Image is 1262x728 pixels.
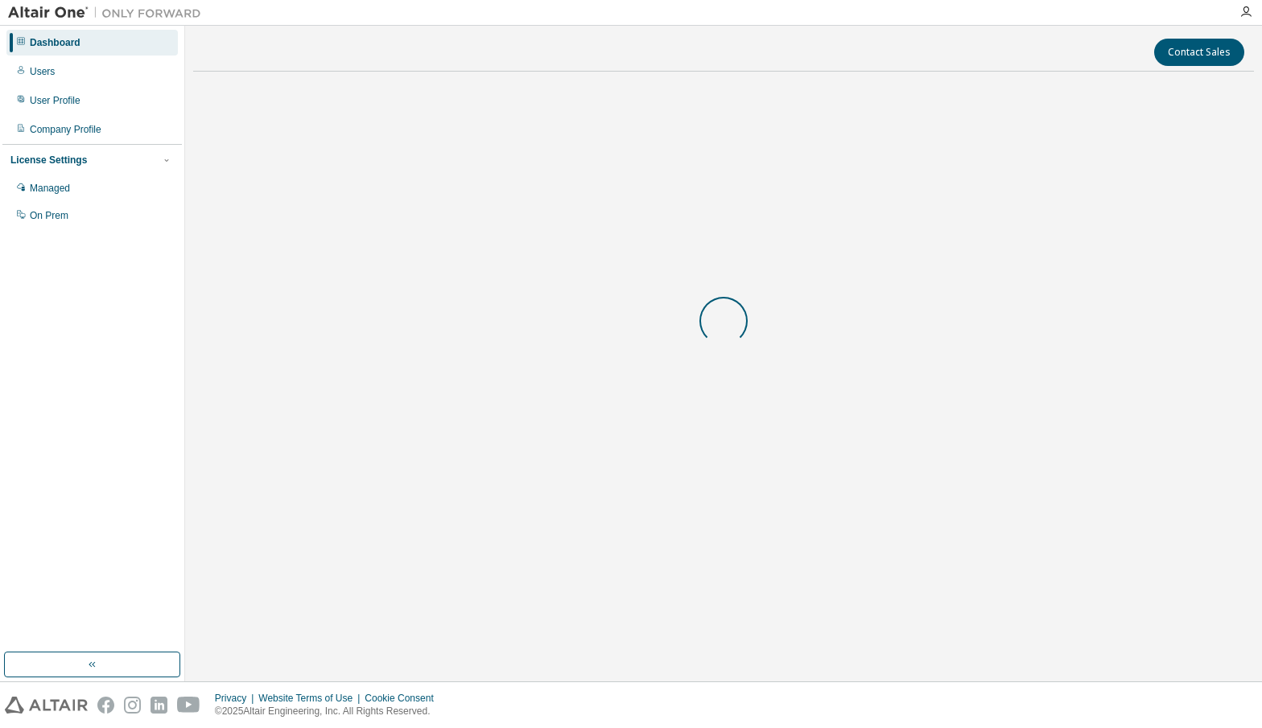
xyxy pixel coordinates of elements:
div: Managed [30,182,70,195]
button: Contact Sales [1154,39,1244,66]
div: Company Profile [30,123,101,136]
img: facebook.svg [97,697,114,714]
div: Website Terms of Use [258,692,365,705]
div: License Settings [10,154,87,167]
div: Cookie Consent [365,692,443,705]
div: On Prem [30,209,68,222]
div: Dashboard [30,36,80,49]
div: Privacy [215,692,258,705]
div: Users [30,65,55,78]
img: Altair One [8,5,209,21]
img: youtube.svg [177,697,200,714]
img: instagram.svg [124,697,141,714]
p: © 2025 Altair Engineering, Inc. All Rights Reserved. [215,705,443,718]
div: User Profile [30,94,80,107]
img: altair_logo.svg [5,697,88,714]
img: linkedin.svg [151,697,167,714]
